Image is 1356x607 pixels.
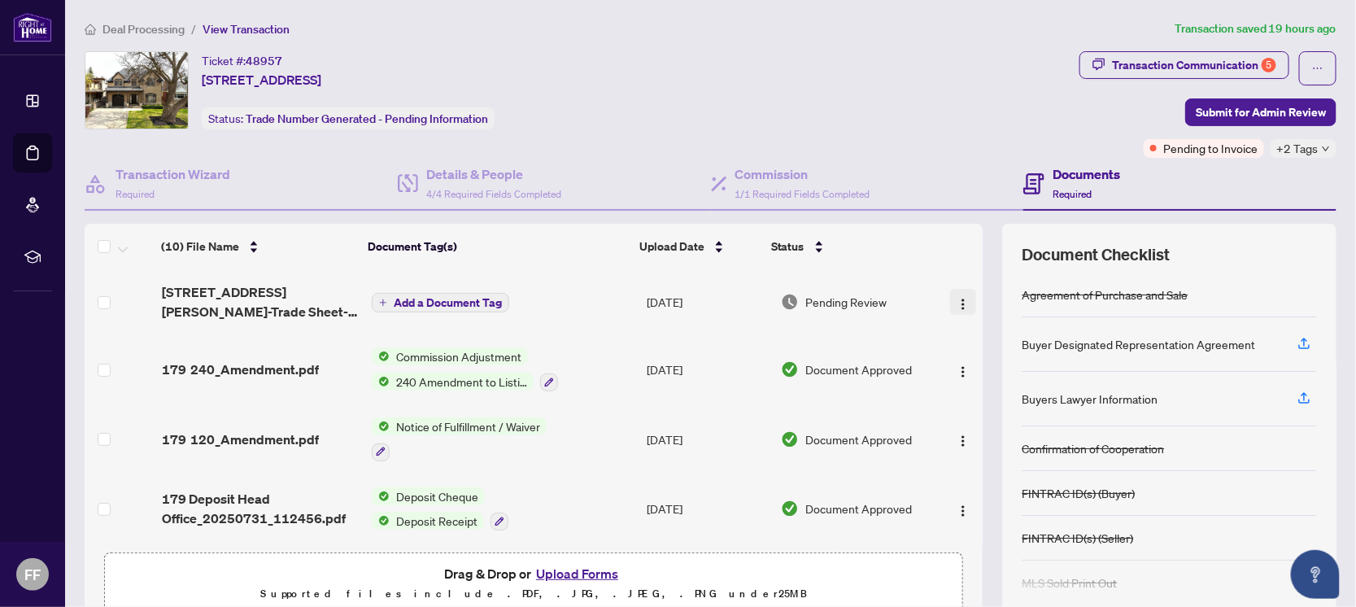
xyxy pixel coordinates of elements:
span: ellipsis [1312,63,1323,74]
div: Agreement of Purchase and Sale [1022,286,1188,303]
span: Document Checklist [1022,243,1170,266]
button: Add a Document Tag [372,292,509,313]
td: [DATE] [641,474,774,544]
span: Required [1053,188,1092,200]
span: Commission Adjustment [390,347,528,365]
img: Status Icon [372,347,390,365]
span: Add a Document Tag [394,297,502,308]
button: Upload Forms [531,563,623,584]
button: Status IconDeposit ChequeStatus IconDeposit Receipt [372,487,508,531]
h4: Commission [735,164,870,184]
span: (10) File Name [161,238,239,255]
img: Logo [957,504,970,517]
th: (10) File Name [155,224,362,269]
div: Status: [202,107,495,129]
div: FINTRAC ID(s) (Seller) [1022,529,1133,547]
span: Document Approved [805,360,912,378]
img: Document Status [781,360,799,378]
div: Confirmation of Cooperation [1022,439,1164,457]
span: Deposit Receipt [390,512,484,530]
button: Status IconNotice of Fulfillment / Waiver [372,417,547,461]
img: logo [13,12,52,42]
span: 179 Deposit Head Office_20250731_112456.pdf [162,489,359,528]
div: Ticket #: [202,51,282,70]
span: Deposit Cheque [390,487,485,505]
span: Status [771,238,804,255]
div: Buyers Lawyer Information [1022,390,1158,408]
img: Document Status [781,293,799,311]
img: Logo [957,435,970,448]
span: Upload Date [639,238,704,255]
span: [STREET_ADDRESS][PERSON_NAME]-Trade Sheet-[PERSON_NAME] to Review.pdf [162,282,359,321]
span: Document Approved [805,430,912,448]
img: IMG-C12132586_1.jpg [85,52,188,129]
td: [DATE] [641,334,774,404]
td: [DATE] [641,269,774,334]
span: 240 Amendment to Listing Agreement - Authority to Offer for Sale Price Change/Extension/Amendment(s) [390,373,534,391]
img: Status Icon [372,487,390,505]
span: Submit for Admin Review [1196,99,1326,125]
h4: Documents [1053,164,1120,184]
h4: Transaction Wizard [116,164,230,184]
div: Buyer Designated Representation Agreement [1022,335,1255,353]
div: 5 [1262,58,1276,72]
h4: Details & People [426,164,561,184]
span: [STREET_ADDRESS] [202,70,321,90]
button: Status IconCommission AdjustmentStatus Icon240 Amendment to Listing Agreement - Authority to Offe... [372,347,558,391]
span: home [85,24,96,35]
span: down [1322,145,1330,153]
span: Required [116,188,155,200]
span: Drag & Drop or [444,563,623,584]
span: Trade Number Generated - Pending Information [246,111,488,126]
img: Status Icon [372,373,390,391]
button: Logo [950,289,976,315]
span: Pending to Invoice [1163,139,1258,157]
div: MLS Sold Print Out [1022,574,1117,592]
th: Document Tag(s) [361,224,633,269]
span: FF [24,563,41,586]
span: Deal Processing [102,22,185,37]
span: 179 120_Amendment.pdf [162,430,319,449]
img: Logo [957,365,970,378]
p: Supported files include .PDF, .JPG, .JPEG, .PNG under 25 MB [115,584,953,604]
img: Status Icon [372,512,390,530]
li: / [191,20,196,38]
span: 48957 [246,54,282,68]
img: Document Status [781,430,799,448]
span: +2 Tags [1277,139,1319,158]
span: 179 240_Amendment.pdf [162,360,319,379]
img: Document Status [781,500,799,517]
button: Logo [950,426,976,452]
button: Open asap [1291,550,1340,599]
span: 1/1 Required Fields Completed [735,188,870,200]
div: Transaction Communication [1112,52,1276,78]
span: View Transaction [203,22,290,37]
span: Document Approved [805,500,912,517]
article: Transaction saved 19 hours ago [1175,20,1336,38]
div: FINTRAC ID(s) (Buyer) [1022,484,1135,502]
img: Status Icon [372,417,390,435]
td: [DATE] [641,404,774,474]
button: Submit for Admin Review [1185,98,1336,126]
button: Transaction Communication5 [1079,51,1289,79]
span: Notice of Fulfillment / Waiver [390,417,547,435]
span: plus [379,299,387,307]
button: Logo [950,356,976,382]
th: Upload Date [633,224,765,269]
th: Status [765,224,925,269]
button: Logo [950,496,976,522]
span: Pending Review [805,293,887,311]
button: Add a Document Tag [372,293,509,312]
img: Logo [957,298,970,311]
span: 4/4 Required Fields Completed [426,188,561,200]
